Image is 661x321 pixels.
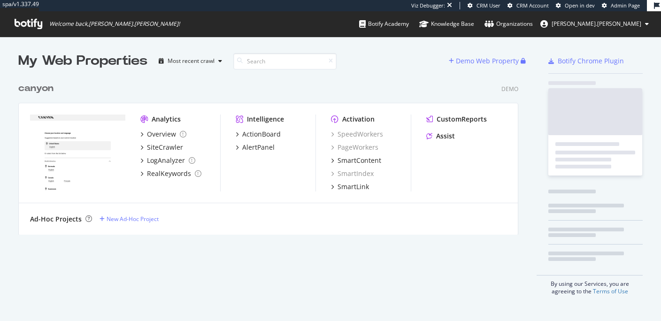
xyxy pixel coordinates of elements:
div: Assist [436,131,455,141]
a: Open in dev [556,2,595,9]
a: SmartContent [331,156,381,165]
div: Knowledge Base [419,19,474,29]
a: Admin Page [602,2,640,9]
div: New Ad-Hoc Project [107,215,159,223]
div: Most recent crawl [168,58,215,64]
div: RealKeywords [147,169,191,178]
div: SmartContent [338,156,381,165]
a: SiteCrawler [140,143,183,152]
div: Overview [147,130,176,139]
a: Organizations [484,11,533,37]
div: canyon [18,82,54,95]
span: Open in dev [565,2,595,9]
div: LogAnalyzer [147,156,185,165]
a: LogAnalyzer [140,156,195,165]
div: ActionBoard [242,130,281,139]
div: AlertPanel [242,143,275,152]
div: My Web Properties [18,52,147,70]
div: Botify Academy [359,19,409,29]
a: Botify Academy [359,11,409,37]
div: Viz Debugger: [411,2,445,9]
div: Demo [501,85,518,93]
a: AlertPanel [236,143,275,152]
span: CRM User [477,2,500,9]
div: Intelligence [247,115,284,124]
a: SmartIndex [331,169,374,178]
a: CRM User [468,2,500,9]
a: New Ad-Hoc Project [100,215,159,223]
a: ActionBoard [236,130,281,139]
a: RealKeywords [140,169,201,178]
div: SmartLink [338,182,369,191]
div: Ad-Hoc Projects [30,214,82,224]
a: CustomReports [426,115,487,124]
a: Demo Web Property [449,57,521,65]
div: Activation [342,115,375,124]
a: SmartLink [331,182,369,191]
a: PageWorkers [331,143,378,152]
div: SiteCrawler [147,143,183,152]
div: Analytics [152,115,181,124]
a: Botify Chrome Plugin [548,56,624,66]
a: canyon [18,82,57,95]
span: Welcome back, [PERSON_NAME].[PERSON_NAME] ! [49,20,180,28]
input: Search [233,53,337,69]
div: Demo Web Property [456,56,519,66]
button: [PERSON_NAME].[PERSON_NAME] [533,16,656,31]
a: Overview [140,130,186,139]
span: Admin Page [611,2,640,9]
button: Demo Web Property [449,53,521,69]
span: CRM Account [516,2,549,9]
div: CustomReports [437,115,487,124]
button: Most recent crawl [155,53,226,69]
a: Knowledge Base [419,11,474,37]
a: SpeedWorkers [331,130,383,139]
div: Botify Chrome Plugin [558,56,624,66]
div: By using our Services, you are agreeing to the [537,275,643,295]
span: tamara.fabre [552,20,641,28]
a: CRM Account [507,2,549,9]
a: Terms of Use [593,287,628,295]
div: Organizations [484,19,533,29]
a: Assist [426,131,455,141]
div: grid [18,70,526,235]
img: canyon [30,115,125,191]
